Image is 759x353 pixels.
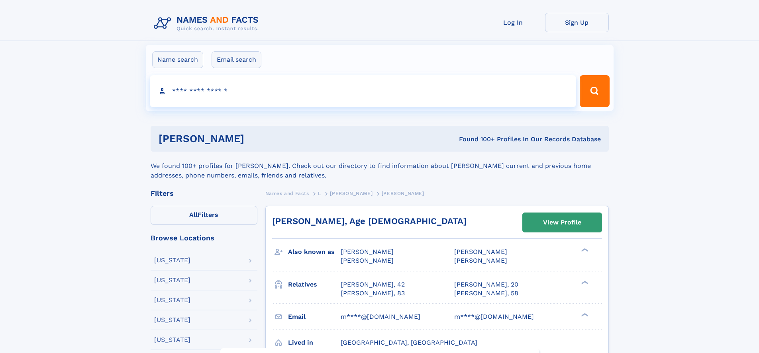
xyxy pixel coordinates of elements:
[454,289,518,298] a: [PERSON_NAME], 58
[382,191,424,196] span: [PERSON_NAME]
[154,337,190,343] div: [US_STATE]
[579,312,589,317] div: ❯
[151,152,609,180] div: We found 100+ profiles for [PERSON_NAME]. Check out our directory to find information about [PERS...
[151,206,257,225] label: Filters
[341,339,477,346] span: [GEOGRAPHIC_DATA], [GEOGRAPHIC_DATA]
[454,248,507,255] span: [PERSON_NAME]
[288,245,341,259] h3: Also known as
[341,257,394,264] span: [PERSON_NAME]
[212,51,261,68] label: Email search
[579,248,589,253] div: ❯
[454,257,507,264] span: [PERSON_NAME]
[150,75,577,107] input: search input
[341,248,394,255] span: [PERSON_NAME]
[288,310,341,324] h3: Email
[330,188,373,198] a: [PERSON_NAME]
[543,213,581,232] div: View Profile
[351,135,601,144] div: Found 100+ Profiles In Our Records Database
[523,213,602,232] a: View Profile
[152,51,203,68] label: Name search
[154,277,190,283] div: [US_STATE]
[288,336,341,349] h3: Lived in
[341,289,405,298] a: [PERSON_NAME], 83
[151,234,257,242] div: Browse Locations
[154,257,190,263] div: [US_STATE]
[272,216,467,226] a: [PERSON_NAME], Age [DEMOGRAPHIC_DATA]
[189,211,198,218] span: All
[330,191,373,196] span: [PERSON_NAME]
[265,188,309,198] a: Names and Facts
[545,13,609,32] a: Sign Up
[159,134,352,144] h1: [PERSON_NAME]
[580,75,609,107] button: Search Button
[151,190,257,197] div: Filters
[341,280,405,289] a: [PERSON_NAME], 42
[318,191,321,196] span: L
[454,280,518,289] a: [PERSON_NAME], 20
[151,13,265,34] img: Logo Names and Facts
[579,280,589,285] div: ❯
[154,317,190,323] div: [US_STATE]
[288,278,341,291] h3: Relatives
[318,188,321,198] a: L
[154,297,190,303] div: [US_STATE]
[481,13,545,32] a: Log In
